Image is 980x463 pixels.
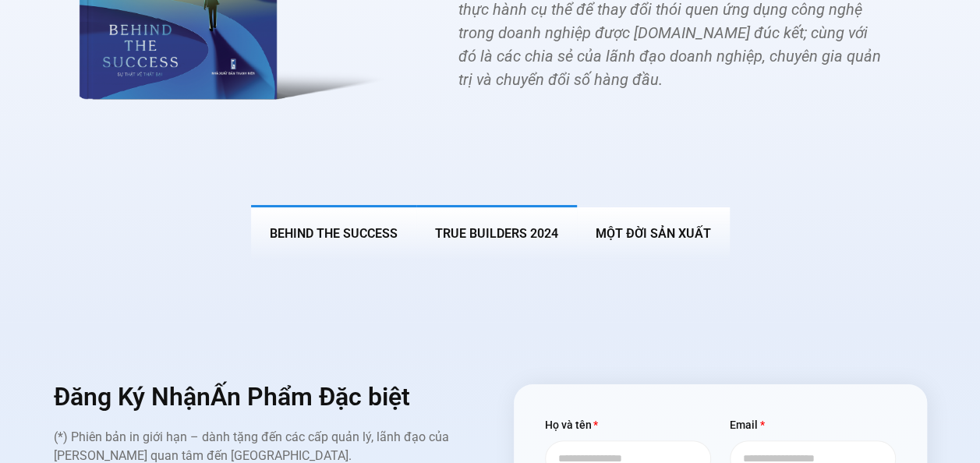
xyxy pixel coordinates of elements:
span: BEHIND THE SUCCESS [270,226,398,241]
label: Email [730,415,765,440]
span: True Builders 2024 [435,226,558,241]
span: Ấn Phẩm Đặc biệt [211,382,410,412]
span: MỘT ĐỜI SẢN XUẤT [596,226,711,241]
h2: Đăng Ký Nhận [54,384,467,409]
label: Họ và tên [545,415,599,440]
